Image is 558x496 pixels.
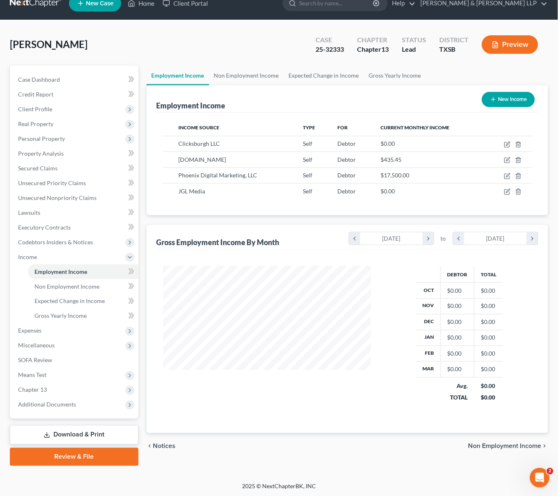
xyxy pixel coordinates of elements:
[303,156,313,163] span: Self
[10,38,88,50] span: [PERSON_NAME]
[416,362,441,377] th: Mar
[18,194,97,201] span: Unsecured Nonpriority Claims
[416,346,441,362] th: Feb
[178,140,220,147] span: Clicksburgh LLC
[18,209,40,216] span: Lawsuits
[12,72,138,87] a: Case Dashboard
[441,266,475,282] th: Debtor
[178,124,219,131] span: Income Source
[18,91,53,98] span: Credit Report
[416,315,441,330] th: Dec
[12,220,138,235] a: Executory Contracts
[12,353,138,368] a: SOFA Review
[316,35,344,45] div: Case
[18,165,58,172] span: Secured Claims
[157,237,279,247] div: Gross Employment Income By Month
[357,35,389,45] div: Chapter
[453,232,464,245] i: chevron_left
[35,268,87,275] span: Employment Income
[380,140,395,147] span: $0.00
[12,87,138,102] a: Credit Report
[360,232,423,245] div: [DATE]
[464,232,527,245] div: [DATE]
[349,232,360,245] i: chevron_left
[439,45,469,54] div: TXSB
[447,287,468,295] div: $0.00
[381,45,389,53] span: 13
[338,124,348,131] span: For
[542,443,548,450] i: chevron_right
[303,172,313,179] span: Self
[18,401,76,408] span: Additional Documents
[303,188,313,195] span: Self
[416,283,441,299] th: Oct
[18,372,46,379] span: Means Test
[178,188,205,195] span: JGL Media
[447,302,468,310] div: $0.00
[338,172,356,179] span: Debtor
[178,172,257,179] span: Phoenix Digital Marketing, LLC
[18,239,93,246] span: Codebtors Insiders & Notices
[10,425,138,445] a: Download & Print
[316,45,344,54] div: 25-32333
[380,188,395,195] span: $0.00
[35,312,87,319] span: Gross Yearly Income
[481,394,497,402] div: $0.00
[12,146,138,161] a: Property Analysis
[447,382,468,390] div: Avg.
[18,179,86,186] span: Unsecured Priority Claims
[439,35,469,45] div: District
[18,135,65,142] span: Personal Property
[28,309,138,324] a: Gross Yearly Income
[475,299,504,314] td: $0.00
[338,188,356,195] span: Debtor
[482,92,535,107] button: New Income
[10,448,138,466] a: Review & File
[447,350,468,358] div: $0.00
[178,156,226,163] span: [DOMAIN_NAME]
[18,327,42,334] span: Expenses
[475,330,504,346] td: $0.00
[380,172,409,179] span: $17,500.00
[18,357,52,364] span: SOFA Review
[380,124,450,131] span: Current Monthly Income
[18,224,71,231] span: Executory Contracts
[18,76,60,83] span: Case Dashboard
[12,161,138,176] a: Secured Claims
[364,66,426,85] a: Gross Yearly Income
[28,264,138,279] a: Employment Income
[475,266,504,282] th: Total
[338,140,356,147] span: Debtor
[35,298,105,305] span: Expected Change in Income
[475,346,504,362] td: $0.00
[447,365,468,374] div: $0.00
[475,315,504,330] td: $0.00
[147,443,153,450] i: chevron_left
[35,283,99,290] span: Non Employment Income
[423,232,434,245] i: chevron_right
[18,342,55,349] span: Miscellaneous
[416,299,441,314] th: Nov
[416,330,441,346] th: Jan
[527,232,538,245] i: chevron_right
[338,156,356,163] span: Debtor
[468,443,542,450] span: Non Employment Income
[28,294,138,309] a: Expected Change in Income
[12,205,138,220] a: Lawsuits
[303,140,313,147] span: Self
[402,35,426,45] div: Status
[284,66,364,85] a: Expected Change in Income
[447,334,468,342] div: $0.00
[481,382,497,390] div: $0.00
[447,318,468,326] div: $0.00
[18,253,37,260] span: Income
[547,468,553,475] span: 2
[147,443,176,450] button: chevron_left Notices
[86,0,113,7] span: New Case
[209,66,284,85] a: Non Employment Income
[380,156,401,163] span: $435.45
[303,124,316,131] span: Type
[18,106,52,113] span: Client Profile
[530,468,550,488] iframe: Intercom live chat
[357,45,389,54] div: Chapter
